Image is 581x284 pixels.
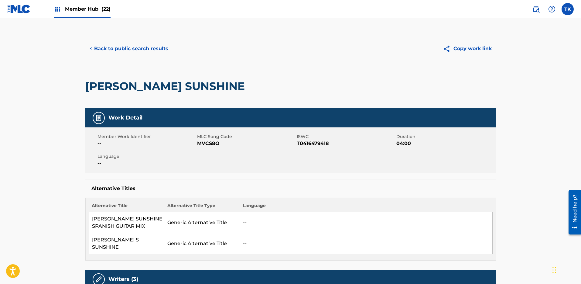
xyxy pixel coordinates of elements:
[95,276,102,283] img: Writers
[548,5,555,13] img: help
[240,203,492,212] th: Language
[97,160,196,167] span: --
[89,212,164,233] td: [PERSON_NAME] SUNSHINE SPANISH GUITAR MIX
[552,261,556,279] div: Drag
[532,5,540,13] img: search
[85,79,248,93] h2: [PERSON_NAME] SUNSHINE
[297,140,395,147] span: T0416479418
[564,188,581,237] iframe: Resource Center
[95,114,102,122] img: Work Detail
[164,203,240,212] th: Alternative Title Type
[164,233,240,254] td: Generic Alternative Title
[240,233,492,254] td: --
[240,212,492,233] td: --
[297,133,395,140] span: ISWC
[89,233,164,254] td: [PERSON_NAME] S SUNSHINE
[108,276,138,283] h5: Writers (3)
[65,5,111,12] span: Member Hub
[85,41,173,56] button: < Back to public search results
[396,140,494,147] span: 04:00
[7,5,31,13] img: MLC Logo
[197,133,295,140] span: MLC Song Code
[101,6,111,12] span: (22)
[97,133,196,140] span: Member Work Identifier
[551,255,581,284] iframe: Chat Widget
[54,5,61,13] img: Top Rightsholders
[108,114,142,121] h5: Work Detail
[97,153,196,160] span: Language
[396,133,494,140] span: Duration
[439,41,496,56] button: Copy work link
[89,203,164,212] th: Alternative Title
[530,3,542,15] a: Public Search
[546,3,558,15] div: Help
[197,140,295,147] span: MVCS8O
[562,3,574,15] div: User Menu
[91,185,490,192] h5: Alternative Titles
[443,45,453,53] img: Copy work link
[164,212,240,233] td: Generic Alternative Title
[97,140,196,147] span: --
